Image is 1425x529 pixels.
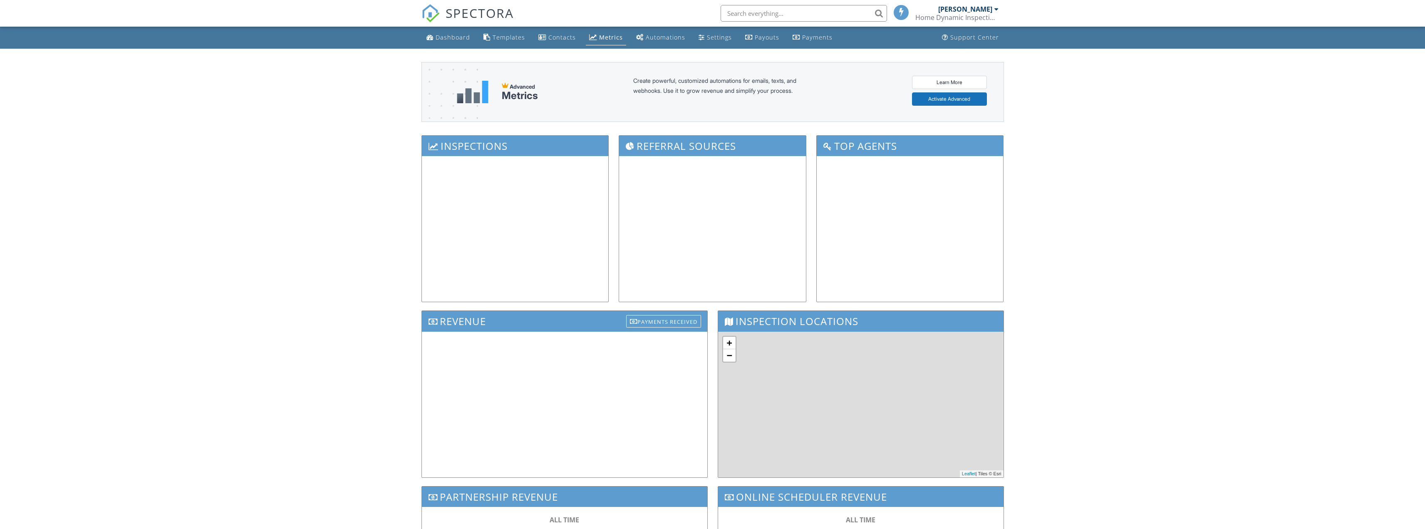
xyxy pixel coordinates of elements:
div: Templates [493,33,525,41]
a: Settings [695,30,735,45]
input: Search everything... [721,5,887,22]
h3: Revenue [422,311,707,331]
a: Leaflet [962,471,976,476]
div: Metrics [599,33,623,41]
a: Zoom out [723,349,736,362]
a: Activate Advanced [912,92,987,106]
h3: Top Agents [817,136,1004,156]
a: Dashboard [423,30,473,45]
a: Payouts [742,30,783,45]
a: Metrics [586,30,626,45]
a: SPECTORA [421,11,514,29]
h3: Online Scheduler Revenue [718,487,1004,507]
div: ALL TIME [439,515,691,524]
img: The Best Home Inspection Software - Spectora [421,4,440,22]
div: Metrics [502,90,538,102]
div: Payments Received [626,315,701,328]
div: Payments [802,33,833,41]
h3: Partnership Revenue [422,487,707,507]
h3: Inspections [422,136,609,156]
div: Create powerful, customized automations for emails, texts, and webhooks. Use it to grow revenue a... [633,76,816,108]
a: Automations (Basic) [633,30,689,45]
a: Payments [789,30,836,45]
div: Automations [646,33,685,41]
a: Contacts [535,30,579,45]
img: metrics-aadfce2e17a16c02574e7fc40e4d6b8174baaf19895a402c862ea781aae8ef5b.svg [457,81,488,103]
div: Home Dynamic Inspections [915,13,999,22]
div: | Tiles © Esri [960,470,1004,477]
h3: Inspection Locations [718,311,1004,331]
div: Settings [707,33,732,41]
span: SPECTORA [446,4,514,22]
div: Contacts [548,33,576,41]
img: advanced-banner-bg-f6ff0eecfa0ee76150a1dea9fec4b49f333892f74bc19f1b897a312d7a1b2ff3.png [422,62,478,154]
div: ALL TIME [735,515,987,524]
a: Payments Received [626,313,701,327]
h3: Referral Sources [619,136,806,156]
div: Support Center [950,33,999,41]
span: Advanced [510,83,535,90]
div: [PERSON_NAME] [938,5,992,13]
a: Learn More [912,76,987,89]
a: Templates [480,30,528,45]
div: Payouts [755,33,779,41]
div: Dashboard [436,33,470,41]
a: Zoom in [723,337,736,349]
a: Support Center [939,30,1002,45]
